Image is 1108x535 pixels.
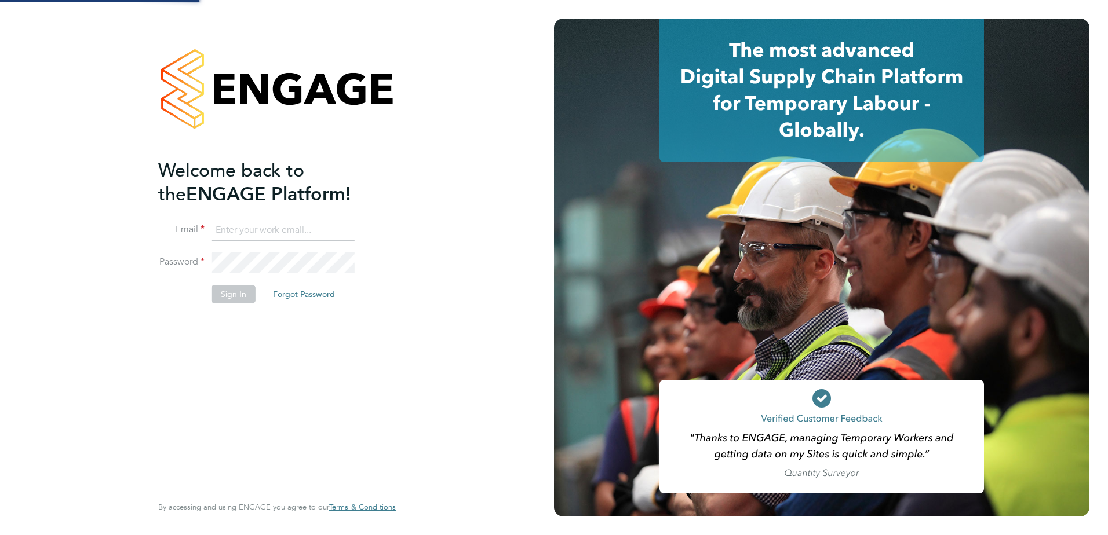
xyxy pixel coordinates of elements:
span: Welcome back to the [158,159,304,206]
input: Enter your work email... [212,220,355,241]
button: Forgot Password [264,285,344,303]
h2: ENGAGE Platform! [158,159,384,206]
a: Terms & Conditions [329,503,396,512]
button: Sign In [212,285,256,303]
label: Email [158,223,205,236]
span: Terms & Conditions [329,502,396,512]
label: Password [158,256,205,268]
span: By accessing and using ENGAGE you agree to our [158,502,396,512]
